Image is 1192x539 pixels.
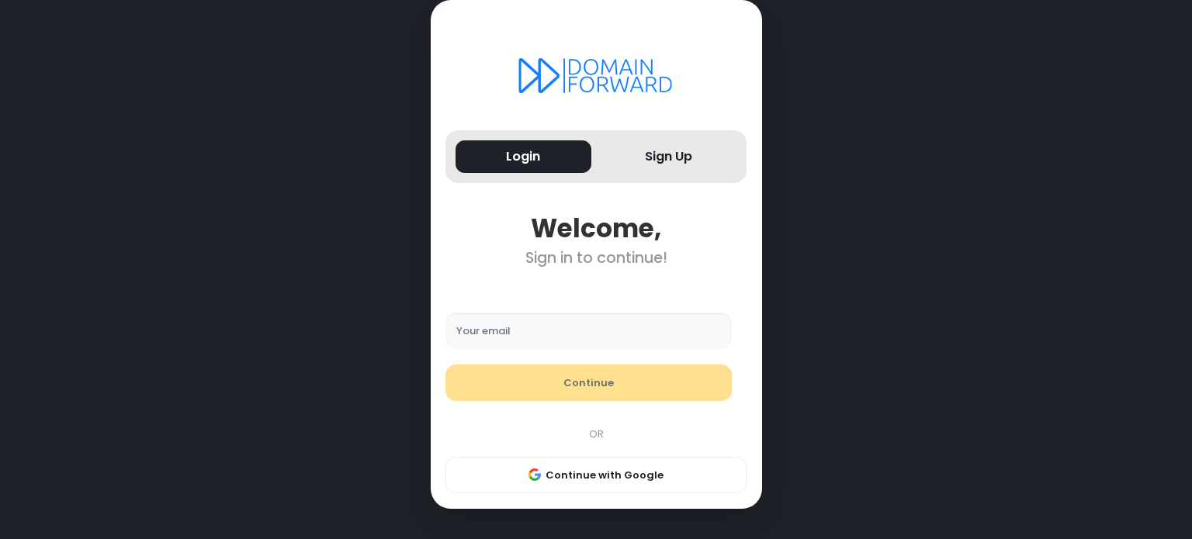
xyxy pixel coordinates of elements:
[601,140,737,174] button: Sign Up
[456,140,591,174] button: Login
[445,249,747,267] div: Sign in to continue!
[445,213,747,244] div: Welcome,
[438,427,754,442] div: OR
[445,457,747,494] button: Continue with Google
